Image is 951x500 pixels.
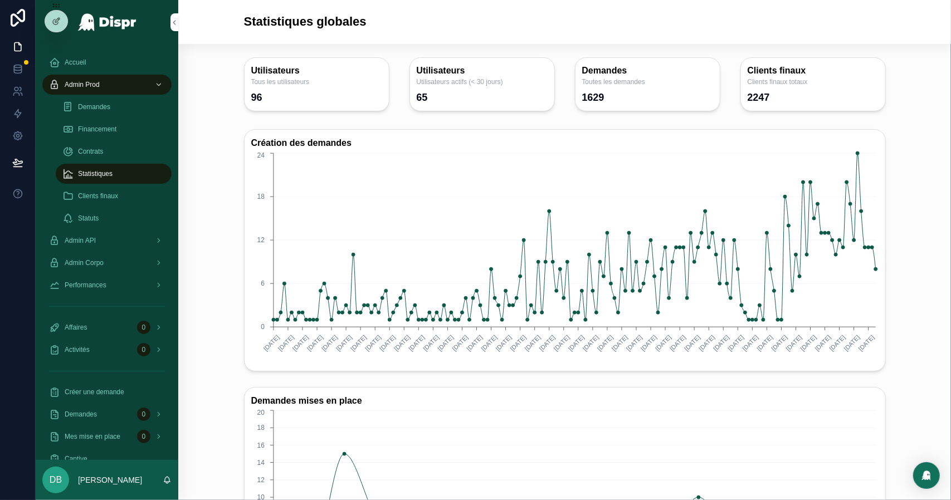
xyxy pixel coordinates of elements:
text: [DATE] [509,334,527,352]
div: chart [251,150,879,364]
span: Demandes [65,410,97,419]
span: DB [50,473,62,487]
span: Admin Prod [65,80,100,89]
text: [DATE] [770,334,788,352]
a: Clients finaux [56,186,172,206]
text: [DATE] [857,334,875,352]
a: Mes mise en place0 [42,427,172,447]
h3: Utilisateurs [251,65,382,77]
a: Captive [42,449,172,469]
span: Contrats [78,147,103,156]
text: [DATE] [610,334,628,352]
text: [DATE] [480,334,498,352]
div: 0 [137,321,150,334]
h3: Demandes mises en place [251,394,879,408]
div: 2247 [748,91,770,104]
text: [DATE] [669,334,687,352]
text: [DATE] [465,334,484,352]
a: Demandes [56,97,172,117]
span: Tous les utilisateurs [251,77,382,86]
text: [DATE] [625,334,643,352]
text: [DATE] [726,334,745,352]
tspan: 0 [261,323,265,331]
span: Affaires [65,323,87,332]
a: Créer une demande [42,382,172,402]
span: Accueil [65,58,86,67]
span: Admin Corpo [65,258,104,267]
span: Créer une demande [65,388,124,396]
span: Clients finaux [78,192,118,200]
text: [DATE] [755,334,774,352]
text: [DATE] [640,334,658,352]
span: Financement [78,125,116,134]
a: Statuts [56,208,172,228]
text: [DATE] [262,334,280,352]
text: [DATE] [741,334,759,352]
text: [DATE] [349,334,368,352]
a: Accueil [42,52,172,72]
h3: Utilisateurs [417,65,548,77]
text: [DATE] [581,334,599,352]
text: [DATE] [698,334,716,352]
text: [DATE] [320,334,338,352]
text: [DATE] [842,334,861,352]
text: [DATE] [422,334,440,352]
div: 65 [417,91,428,104]
text: [DATE] [305,334,324,352]
text: [DATE] [596,334,614,352]
text: [DATE] [538,334,556,352]
text: [DATE] [784,334,803,352]
span: Activités [65,345,90,354]
h3: Création des demandes [251,136,879,150]
text: [DATE] [683,334,701,352]
text: [DATE] [364,334,382,352]
text: [DATE] [552,334,570,352]
h3: Demandes [582,65,713,77]
p: [PERSON_NAME] [78,474,142,486]
tspan: 12 [257,477,265,484]
tspan: 18 [257,424,265,432]
tspan: 18 [257,193,265,200]
a: Statistiques [56,164,172,184]
div: 0 [137,343,150,356]
div: scrollable content [36,45,178,460]
span: Utilisateurs actifs (< 30 jours) [417,77,548,86]
a: Admin API [42,231,172,251]
text: [DATE] [407,334,426,352]
div: 1629 [582,91,604,104]
span: Statuts [78,214,99,223]
h1: Statistiques globales [244,13,367,31]
tspan: 24 [257,151,265,159]
text: [DATE] [291,334,309,352]
text: [DATE] [378,334,397,352]
h3: Clients finaux [748,65,879,77]
span: Clients finaux totaux [748,77,879,86]
span: Captive [65,454,87,463]
text: [DATE] [813,334,832,352]
text: [DATE] [567,334,585,352]
span: Demandes [78,102,110,111]
div: Open Intercom Messenger [913,462,940,489]
tspan: 12 [257,236,265,244]
span: Toutes les demandes [582,77,713,86]
text: [DATE] [654,334,672,352]
div: 0 [137,430,150,443]
text: [DATE] [494,334,513,352]
a: Performances [42,275,172,295]
span: Performances [65,281,106,290]
a: Admin Prod [42,75,172,95]
a: Financement [56,119,172,139]
text: [DATE] [712,334,730,352]
text: [DATE] [436,334,455,352]
tspan: 16 [257,442,265,449]
a: Admin Corpo [42,253,172,273]
div: 0 [137,408,150,421]
a: Activités0 [42,340,172,360]
a: Contrats [56,141,172,161]
text: [DATE] [828,334,846,352]
text: [DATE] [334,334,353,352]
a: Demandes0 [42,404,172,424]
text: [DATE] [451,334,469,352]
tspan: 20 [257,409,265,417]
text: [DATE] [276,334,295,352]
